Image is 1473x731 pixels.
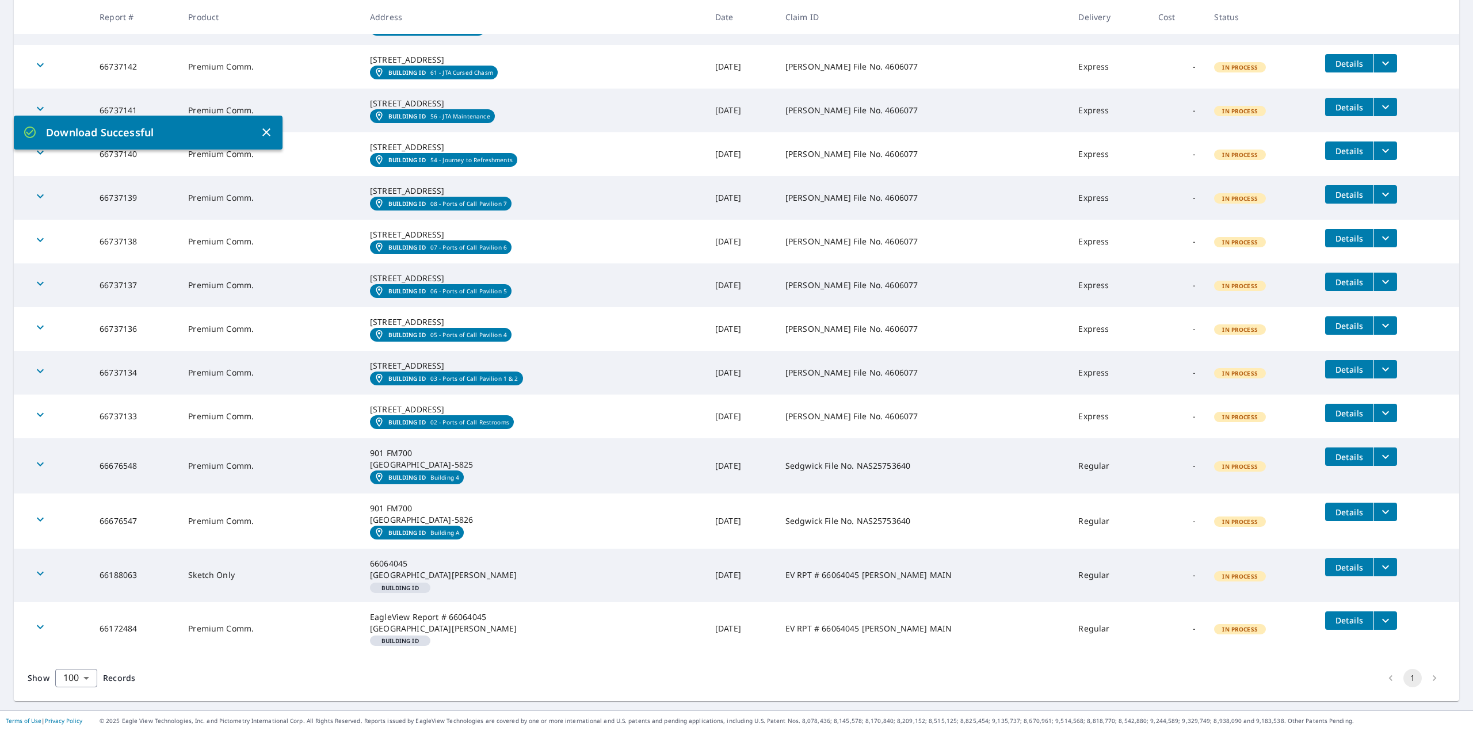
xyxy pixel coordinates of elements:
[370,109,495,123] a: Building ID56 - JTA Maintenance
[370,185,697,197] div: [STREET_ADDRESS]
[370,372,523,385] a: Building ID03 - Ports of Call Pavilion 1 & 2
[1149,263,1205,307] td: -
[90,493,179,549] td: 66676547
[1215,63,1265,71] span: In Process
[776,220,1070,263] td: [PERSON_NAME] File No. 4606077
[1069,45,1148,89] td: Express
[1325,316,1373,335] button: detailsBtn-66737136
[179,351,361,395] td: Premium Comm.
[1215,151,1265,159] span: In Process
[388,156,426,163] em: Building ID
[1373,273,1397,291] button: filesDropdownBtn-66737137
[370,273,697,284] div: [STREET_ADDRESS]
[370,229,697,240] div: [STREET_ADDRESS]
[1325,503,1373,521] button: detailsBtn-66676547
[776,307,1070,351] td: [PERSON_NAME] File No. 4606077
[45,717,82,725] a: Privacy Policy
[1215,462,1265,470] span: In Process
[90,549,179,602] td: 66188063
[370,153,517,167] a: Building ID54 - Journey to Refreshments
[1373,611,1397,630] button: filesDropdownBtn-66172484
[370,558,697,581] div: 66064045 [GEOGRAPHIC_DATA][PERSON_NAME]
[370,284,512,298] a: Building ID06 - Ports of Call Pavilion 5
[706,132,776,176] td: [DATE]
[370,240,512,254] a: Building ID07 - Ports of Call Pavilion 6
[388,113,426,120] em: Building ID
[1069,89,1148,132] td: Express
[1149,220,1205,263] td: -
[1332,364,1367,375] span: Details
[706,602,776,655] td: [DATE]
[179,493,361,549] td: Premium Comm.
[103,672,135,683] span: Records
[1373,503,1397,521] button: filesDropdownBtn-66676547
[776,176,1070,220] td: [PERSON_NAME] File No. 4606077
[90,176,179,220] td: 66737139
[776,438,1070,493] td: Sedgwick File No. NAS25753640
[55,662,97,694] div: 100
[6,717,41,725] a: Terms of Use
[370,415,514,429] a: Building ID02 - Ports of Call Restrooms
[370,98,697,109] div: [STREET_ADDRESS]
[370,611,697,634] div: EagleView Report # 66064045 [GEOGRAPHIC_DATA][PERSON_NAME]
[776,602,1070,655] td: EV RPT # 66064045 [PERSON_NAME] MAIN
[1373,447,1397,466] button: filesDropdownBtn-66676548
[90,263,179,307] td: 66737137
[179,307,361,351] td: Premium Comm.
[1373,404,1397,422] button: filesDropdownBtn-66737133
[370,470,464,484] a: Building IDBuilding 4
[1373,98,1397,116] button: filesDropdownBtn-66737141
[1149,493,1205,549] td: -
[1215,369,1265,377] span: In Process
[776,395,1070,438] td: [PERSON_NAME] File No. 4606077
[1325,404,1373,422] button: detailsBtn-66737133
[1373,185,1397,204] button: filesDropdownBtn-66737139
[179,176,361,220] td: Premium Comm.
[90,395,179,438] td: 66737133
[55,669,97,687] div: Show 100 records
[370,404,697,415] div: [STREET_ADDRESS]
[706,45,776,89] td: [DATE]
[179,395,361,438] td: Premium Comm.
[1069,220,1148,263] td: Express
[776,132,1070,176] td: [PERSON_NAME] File No. 4606077
[1373,360,1397,378] button: filesDropdownBtn-66737134
[706,220,776,263] td: [DATE]
[1149,176,1205,220] td: -
[1215,572,1265,580] span: In Process
[1332,408,1367,419] span: Details
[1373,316,1397,335] button: filesDropdownBtn-66737136
[179,263,361,307] td: Premium Comm.
[388,529,426,536] em: Building ID
[706,176,776,220] td: [DATE]
[370,54,697,66] div: [STREET_ADDRESS]
[706,89,776,132] td: [DATE]
[776,493,1070,549] td: Sedgwick File No. NAS25753640
[90,307,179,351] td: 66737136
[1215,194,1265,202] span: In Process
[179,89,361,132] td: Premium Comm.
[776,351,1070,395] td: [PERSON_NAME] File No. 4606077
[388,375,426,382] em: Building ID
[706,549,776,602] td: [DATE]
[1325,611,1373,630] button: detailsBtn-66172484
[388,200,426,207] em: Building ID
[90,438,179,493] td: 66676548
[706,493,776,549] td: [DATE]
[1215,625,1265,633] span: In Process
[179,220,361,263] td: Premium Comm.
[23,125,260,140] p: Download Successful
[1332,320,1367,331] span: Details
[1149,89,1205,132] td: -
[370,197,512,211] a: Building ID08 - Ports of Call Pavilion 7
[1069,351,1148,395] td: Express
[1149,395,1205,438] td: -
[370,328,512,342] a: Building ID05 - Ports of Call Pavilion 4
[100,717,1467,725] p: © 2025 Eagle View Technologies, Inc. and Pictometry International Corp. All Rights Reserved. Repo...
[381,638,419,644] em: Building ID
[370,503,697,526] div: 901 FM700 [GEOGRAPHIC_DATA]-5826
[1332,233,1367,244] span: Details
[1332,277,1367,288] span: Details
[1069,307,1148,351] td: Express
[6,717,82,724] p: |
